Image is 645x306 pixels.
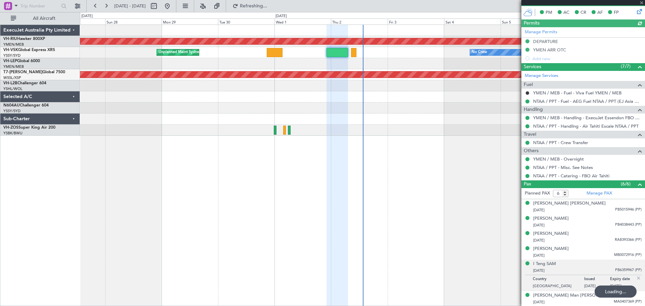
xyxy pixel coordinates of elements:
div: Sat 4 [444,18,501,25]
span: Services [524,63,541,71]
span: (6/6) [621,180,631,187]
a: NTAA / PPT - Misc. See Notes [533,165,593,170]
div: [PERSON_NAME] Man [PERSON_NAME] [533,292,616,299]
label: Planned PAX [525,190,550,197]
span: [DATE] - [DATE] [114,3,146,9]
span: CR [580,9,586,16]
span: PB5015946 (PP) [615,207,642,213]
div: Thu 2 [331,18,387,25]
span: VH-VSK [3,48,18,52]
span: VH-L2B [3,81,17,85]
span: FP [614,9,619,16]
span: [DATE] [533,268,545,273]
span: [DATE] [533,223,545,228]
p: [GEOGRAPHIC_DATA] [533,283,584,290]
span: T7-[PERSON_NAME] [3,70,42,74]
span: [DATE] [533,300,545,305]
p: [DATE] [584,283,610,290]
div: Fri 3 [388,18,444,25]
a: YMEN / MEB - Fuel - Viva Fuel YMEN / MEB [533,90,621,96]
span: [DATE] [533,253,545,258]
a: WSSL/XSP [3,75,21,80]
a: YMEN/MEB [3,42,24,47]
span: Fuel [524,81,533,89]
div: No Crew [472,47,487,57]
span: All Aircraft [17,16,71,21]
div: Sun 28 [105,18,162,25]
button: All Aircraft [7,13,73,24]
a: YSSY/SYD [3,108,20,114]
a: T7-[PERSON_NAME]Global 7500 [3,70,65,74]
div: Unplanned Maint Sydney ([PERSON_NAME] Intl) [159,47,241,57]
a: NTAA / PPT - Crew Transfer [533,140,588,145]
span: PM [546,9,552,16]
div: [PERSON_NAME] [533,246,569,252]
a: VH-L2BChallenger 604 [3,81,46,85]
a: YMEN / MEB - Handling - ExecuJet Essendon FBO YMEN / MEB [533,115,642,121]
a: YMEN / MEB - Overnight [533,156,584,162]
a: N604AUChallenger 604 [3,103,49,107]
img: close [636,275,642,281]
div: [PERSON_NAME] [533,230,569,237]
span: VH-ZOS [3,126,18,130]
input: Trip Number [20,1,59,11]
span: Pax [524,180,531,188]
a: Manage Services [525,73,558,79]
a: YSHL/WOL [3,86,23,91]
a: NTAA / PPT - Fuel - AEG Fuel NTAA / PPT (EJ Asia Only) [533,98,642,104]
span: N604AU [3,103,20,107]
a: VH-LEPGlobal 6000 [3,59,40,63]
span: Others [524,147,539,155]
p: [DATE] [610,283,636,290]
span: VH-RIU [3,37,17,41]
div: Mon 29 [162,18,218,25]
span: AF [597,9,603,16]
a: VH-VSKGlobal Express XRS [3,48,55,52]
a: NTAA / PPT - Handling - Air Tahiti Escale NTAA / PPT [533,123,639,129]
div: Sun 5 [501,18,557,25]
div: [PERSON_NAME] [PERSON_NAME] [533,200,606,207]
button: Refreshing... [229,1,270,11]
span: Handling [524,106,543,114]
span: (7/7) [621,63,631,70]
span: [DATE] [533,208,545,213]
span: VH-LEP [3,59,17,63]
div: [DATE] [275,13,287,19]
div: Tue 30 [218,18,274,25]
p: Expiry date [610,277,636,283]
div: Loading... [595,286,637,298]
div: [PERSON_NAME] [533,215,569,222]
span: [DATE] [533,238,545,243]
a: Manage PAX [587,190,612,197]
span: PB4038443 (PP) [615,222,642,228]
a: YSBK/BWU [3,131,23,136]
span: Refreshing... [240,4,268,8]
span: MB0072916 (PP) [614,252,642,258]
span: AC [563,9,569,16]
div: [DATE] [81,13,93,19]
span: Travel [524,131,536,138]
div: I Teng SAM [533,261,556,267]
span: RA8393366 (PP) [615,237,642,243]
a: YSSY/SYD [3,53,20,58]
a: VH-RIUHawker 800XP [3,37,45,41]
span: MA0407369 (PP) [614,299,642,305]
span: PB6359967 (PP) [615,267,642,273]
div: Wed 1 [274,18,331,25]
a: YMEN/MEB [3,64,24,69]
p: Country [533,277,584,283]
a: VH-ZOSSuper King Air 200 [3,126,55,130]
p: Issued [584,277,610,283]
a: NTAA / PPT - Catering - FBO Air Tahiti [533,173,609,179]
